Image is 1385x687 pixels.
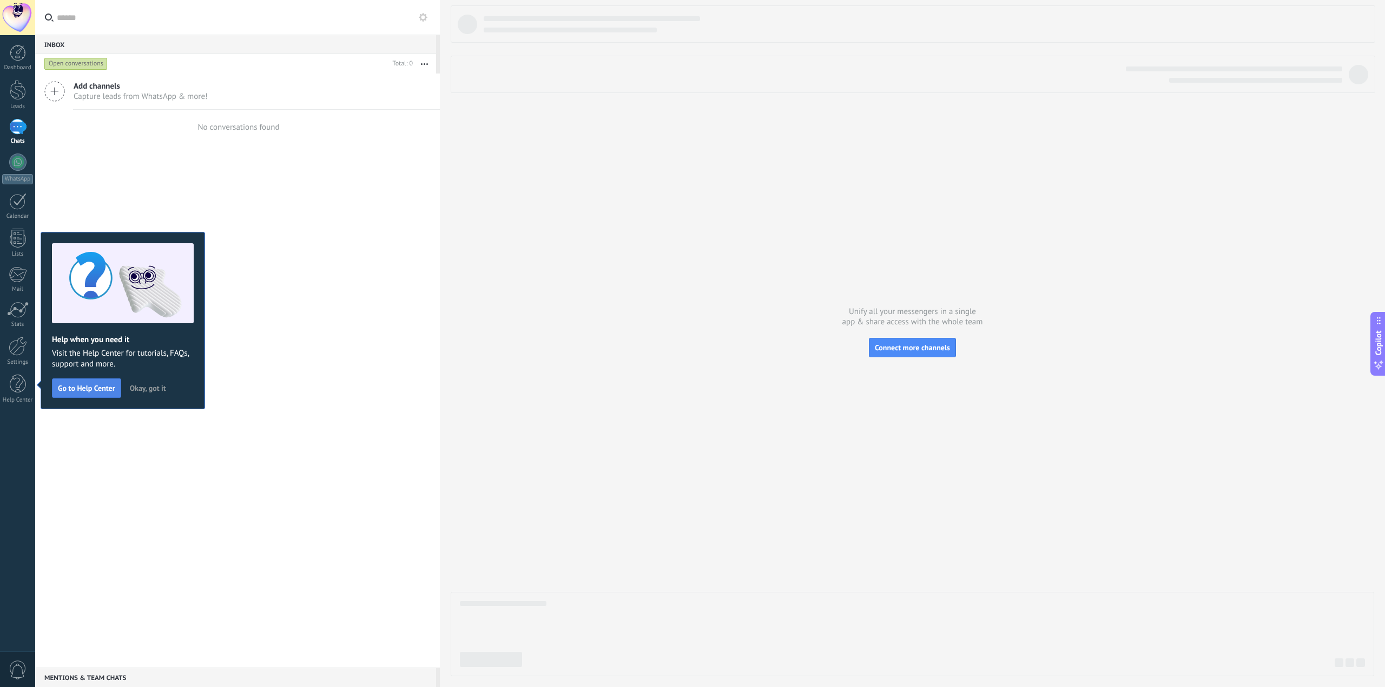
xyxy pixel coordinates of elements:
div: Lists [2,251,34,258]
div: Open conversations [44,57,108,70]
div: Dashboard [2,64,34,71]
div: Mentions & Team chats [35,668,436,687]
span: Okay, got it [130,384,166,392]
span: Visit the Help Center for tutorials, FAQs, support and more. [52,348,194,370]
button: Go to Help Center [52,378,121,398]
div: Leads [2,103,34,110]
span: Capture leads from WhatsApp & more! [74,91,208,102]
button: More [413,54,436,74]
div: Help Center [2,397,34,404]
div: Settings [2,359,34,366]
div: WhatsApp [2,174,33,184]
button: Okay, got it [125,380,171,396]
div: Chats [2,138,34,145]
div: Total: 0 [388,58,413,69]
button: Connect more channels [869,338,956,357]
div: Inbox [35,35,436,54]
span: Connect more channels [875,343,950,352]
span: Copilot [1373,330,1384,355]
span: Go to Help Center [58,384,115,392]
h2: Help when you need it [52,335,194,345]
div: No conversations found [197,122,279,132]
span: Add channels [74,81,208,91]
div: Stats [2,321,34,328]
div: Mail [2,286,34,293]
div: Calendar [2,213,34,220]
